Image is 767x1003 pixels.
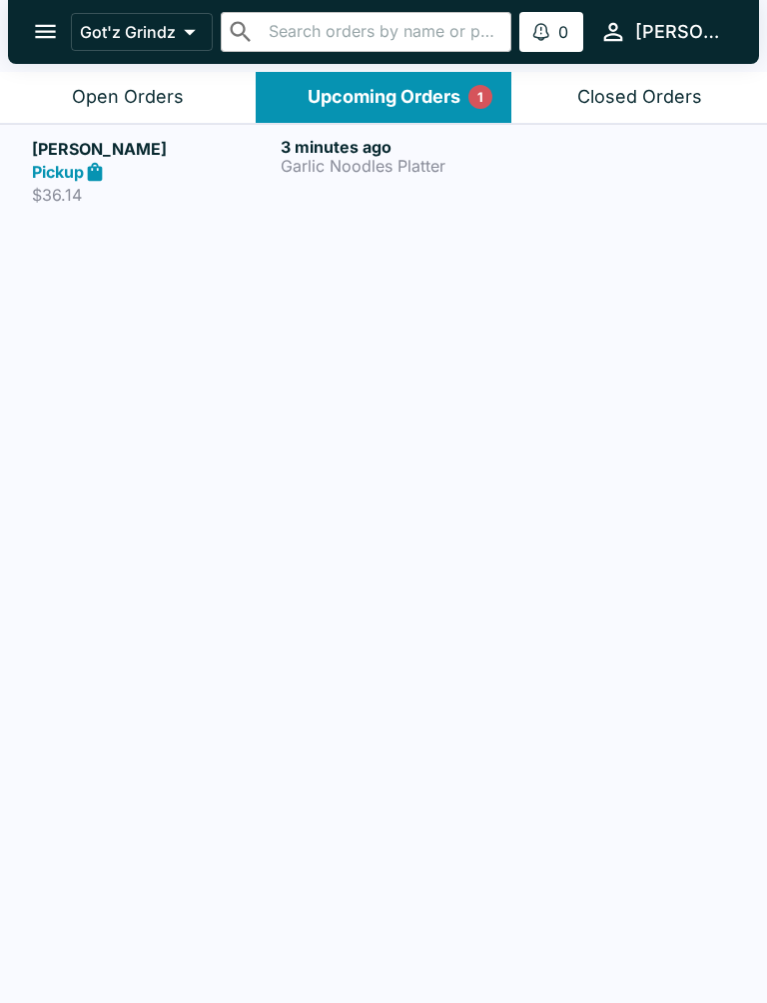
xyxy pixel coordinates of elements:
h6: 3 minutes ago [281,137,521,157]
p: 0 [558,22,568,42]
button: [PERSON_NAME] [591,10,735,53]
div: Upcoming Orders [308,86,460,109]
div: Closed Orders [577,86,702,109]
p: $36.14 [32,185,273,205]
button: Got'z Grindz [71,13,213,51]
p: Garlic Noodles Platter [281,157,521,175]
strong: Pickup [32,162,84,182]
button: open drawer [20,6,71,57]
p: Got'z Grindz [80,22,176,42]
p: 1 [477,87,483,107]
h5: [PERSON_NAME] [32,137,273,161]
div: [PERSON_NAME] [635,20,727,44]
div: Open Orders [72,86,184,109]
input: Search orders by name or phone number [263,18,503,46]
